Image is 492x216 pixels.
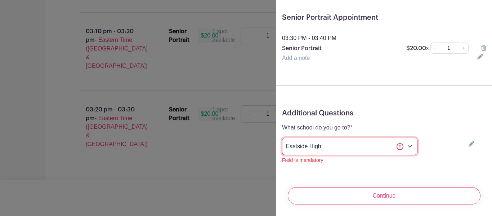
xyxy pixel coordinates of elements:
[282,157,417,164] div: Field is mandatory
[460,43,469,54] a: +
[282,123,417,132] p: What school do you go to?
[282,109,486,118] h5: Additional Questions
[430,43,438,54] a: -
[282,44,398,53] p: Senior Portrait
[426,45,429,51] span: x
[288,187,480,204] input: Continue
[406,44,429,53] p: $20.00
[282,55,310,61] a: Add a note
[282,13,486,22] h5: Senior Portrait Appointment
[278,34,491,43] div: 03:30 PM - 03:40 PM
